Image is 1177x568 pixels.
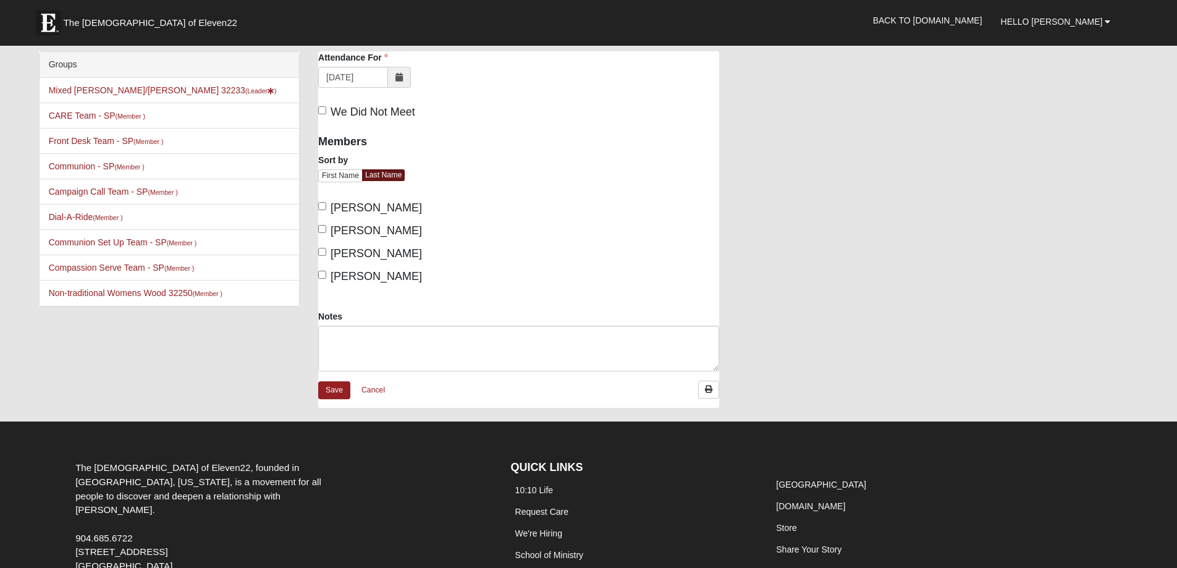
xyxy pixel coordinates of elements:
span: [PERSON_NAME] [331,201,422,214]
span: The [DEMOGRAPHIC_DATA] of Eleven22 [64,17,237,29]
a: Dial-A-Ride(Member ) [49,212,123,222]
small: (Member ) [148,189,177,196]
small: (Member ) [114,163,144,171]
a: CARE Team - SP(Member ) [49,111,145,121]
a: Last Name [362,169,405,181]
a: Non-traditional Womens Wood 32250(Member ) [49,288,222,298]
a: [GEOGRAPHIC_DATA] [776,480,866,490]
a: Store [776,523,796,533]
a: Front Desk Team - SP(Member ) [49,136,164,146]
label: Attendance For [318,51,388,64]
h4: Members [318,135,509,149]
input: [PERSON_NAME] [318,225,326,233]
a: [DOMAIN_NAME] [776,501,845,511]
span: [PERSON_NAME] [331,247,422,260]
span: [PERSON_NAME] [331,224,422,237]
a: Cancel [353,381,393,400]
a: Request Care [515,507,568,517]
input: We Did Not Meet [318,106,326,114]
img: Eleven22 logo [36,11,61,35]
small: (Member ) [167,239,196,247]
a: The [DEMOGRAPHIC_DATA] of Eleven22 [30,4,277,35]
a: Campaign Call Team - SP(Member ) [49,187,178,197]
a: Print Attendance Roster [698,381,719,399]
span: We Did Not Meet [331,106,415,118]
small: (Member ) [116,112,145,120]
small: (Member ) [164,265,194,272]
a: Mixed [PERSON_NAME]/[PERSON_NAME] 32233(Leader) [49,85,277,95]
a: Compassion Serve Team - SP(Member ) [49,263,195,273]
a: Back to [DOMAIN_NAME] [864,5,992,36]
input: [PERSON_NAME] [318,271,326,279]
input: [PERSON_NAME] [318,202,326,210]
small: (Leader ) [245,87,277,95]
a: 10:10 Life [515,485,554,495]
small: (Member ) [93,214,122,221]
a: Save [318,381,350,399]
a: We're Hiring [515,528,562,538]
label: Notes [318,310,342,323]
span: [PERSON_NAME] [331,270,422,282]
a: Share Your Story [776,545,842,554]
a: First Name [318,169,363,182]
a: Communion Set Up Team - SP(Member ) [49,237,197,247]
small: (Member ) [133,138,163,145]
h4: QUICK LINKS [511,461,754,475]
input: [PERSON_NAME] [318,248,326,256]
span: Hello [PERSON_NAME] [1001,17,1103,27]
small: (Member ) [193,290,222,297]
label: Sort by [318,154,348,166]
div: Groups [40,52,299,78]
a: Hello [PERSON_NAME] [992,6,1120,37]
a: Communion - SP(Member ) [49,161,145,171]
